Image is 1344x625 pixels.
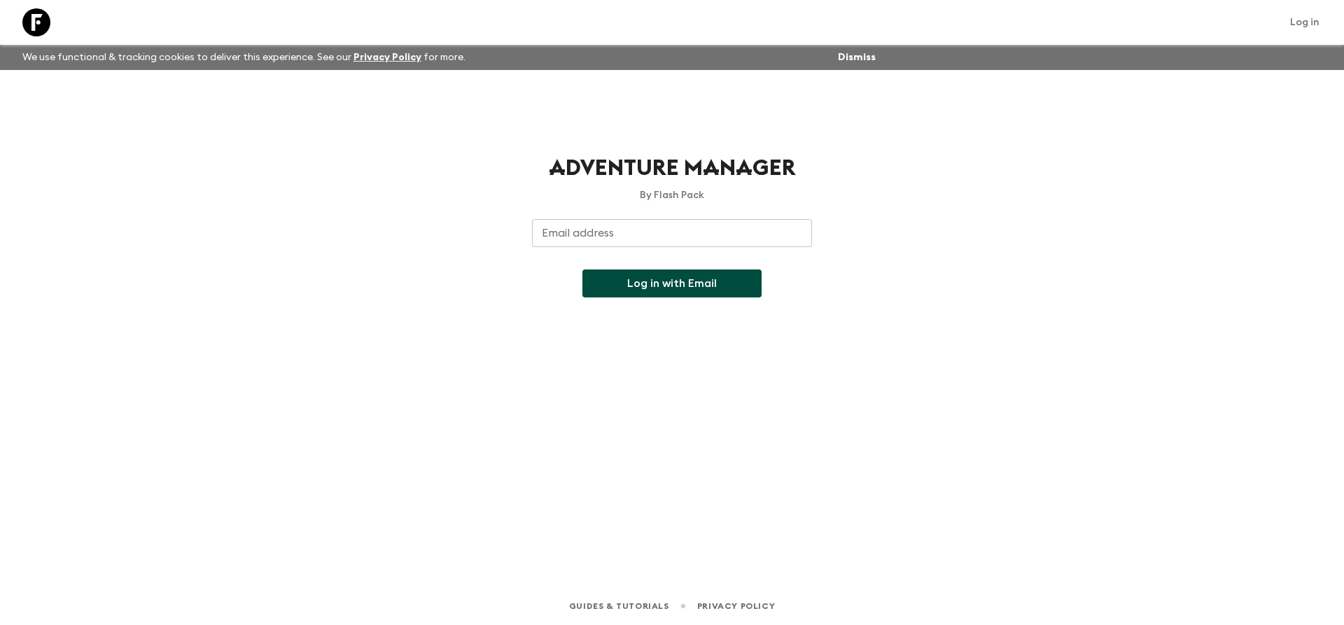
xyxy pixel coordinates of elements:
[17,45,471,70] p: We use functional & tracking cookies to deliver this experience. See our for more.
[353,52,421,62] a: Privacy Policy
[582,269,762,297] button: Log in with Email
[1282,13,1327,32] a: Log in
[834,48,879,67] button: Dismiss
[532,188,812,202] p: By Flash Pack
[569,598,669,614] a: Guides & Tutorials
[697,598,775,614] a: Privacy Policy
[532,154,812,183] h1: Adventure Manager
